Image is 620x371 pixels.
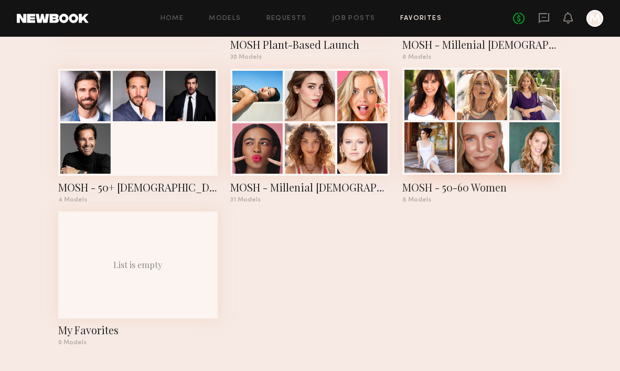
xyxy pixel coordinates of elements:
a: Favorites [400,15,442,22]
div: 4 Models [58,197,218,203]
div: 8 Models [402,197,562,203]
a: List is emptyMy Favorites0 Models [58,211,218,346]
a: MOSH - Millenial [DEMOGRAPHIC_DATA]31 Models [230,69,390,203]
div: MOSH - 50-60 Women [402,180,562,195]
div: MOSH - Millenial Male [402,37,562,52]
div: List is empty [113,259,163,270]
a: Job Posts [332,15,376,22]
a: Home [161,15,184,22]
div: MOSH Plant-Based Launch [230,37,390,52]
a: Requests [266,15,307,22]
div: MOSH - 50+ Male [58,180,218,195]
div: 30 Models [230,54,390,60]
a: Models [209,15,241,22]
div: My Favorites [58,323,218,337]
div: 0 Models [58,340,218,346]
a: M [586,10,603,27]
div: 8 Models [402,54,562,60]
div: 31 Models [230,197,390,203]
div: MOSH - Millenial Female [230,180,390,195]
a: MOSH - 50+ [DEMOGRAPHIC_DATA]4 Models [58,69,218,203]
a: MOSH - 50-60 Women8 Models [402,69,562,203]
